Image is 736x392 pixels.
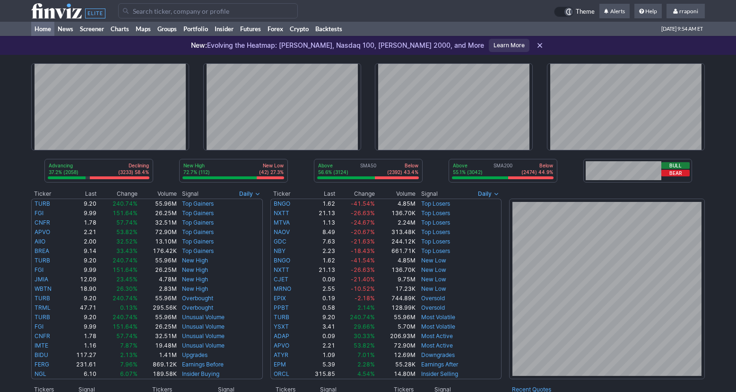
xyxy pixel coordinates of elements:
[138,227,177,237] td: 72.90M
[421,228,450,235] a: Top Losers
[64,294,97,303] td: 9.20
[375,303,416,313] td: 128.99K
[421,190,438,198] span: Signal
[303,256,336,265] td: 1.62
[113,257,138,264] span: 240.74%
[274,304,289,311] a: PPBT
[351,209,375,217] span: -26.63%
[182,342,225,349] a: Unusual Volume
[35,257,50,264] a: TURB
[64,237,97,246] td: 2.00
[303,313,336,322] td: 9.20
[182,276,208,283] a: New High
[120,351,138,358] span: 2.13%
[154,22,180,36] a: Groups
[421,247,450,254] a: Top Losers
[64,189,97,199] th: Last
[274,266,289,273] a: NXTT
[303,294,336,303] td: 0.19
[35,276,48,283] a: JMIA
[182,332,225,340] a: Unusual Volume
[387,162,418,169] p: Below
[375,322,416,331] td: 5.70M
[303,284,336,294] td: 2.55
[303,341,336,350] td: 2.21
[259,162,284,169] p: New Low
[661,162,690,169] button: Bull
[351,200,375,207] span: -41.54%
[375,209,416,218] td: 136.70K
[661,22,703,36] span: [DATE] 9:54 AM ET
[354,342,375,349] span: 53.82%
[476,189,502,199] button: Signals interval
[138,294,177,303] td: 55.96M
[138,303,177,313] td: 295.56K
[554,7,595,17] a: Theme
[274,247,286,254] a: NBY
[64,218,97,227] td: 1.78
[138,341,177,350] td: 19.48M
[274,276,288,283] a: CJET
[375,369,416,379] td: 14.80M
[35,219,50,226] a: CNFR
[375,284,416,294] td: 17.23K
[120,304,138,311] span: 0.13%
[64,313,97,322] td: 9.20
[35,361,49,368] a: FERG
[375,189,416,199] th: Volume
[64,341,97,350] td: 1.16
[35,323,43,330] a: FGI
[264,22,286,36] a: Forex
[387,169,418,175] p: (2392) 43.4%
[318,169,348,175] p: 56.6% (3124)
[182,190,199,198] span: Signal
[182,370,219,377] a: Insider Buying
[138,199,177,209] td: 55.96M
[182,323,225,330] a: Unusual Volume
[113,314,138,321] span: 240.74%
[274,332,289,340] a: ADAP
[182,304,213,311] a: Overbought
[318,162,348,169] p: Above
[182,238,214,245] a: Top Gainers
[661,170,690,176] button: Bear
[64,369,97,379] td: 6.10
[679,8,698,15] span: rraponi
[113,323,138,330] span: 151.64%
[182,266,208,273] a: New High
[274,238,286,245] a: GDC
[64,284,97,294] td: 18.90
[375,294,416,303] td: 744.89K
[355,295,375,302] span: -2.18%
[421,276,446,283] a: New Low
[303,199,336,209] td: 1.62
[35,266,43,273] a: FGI
[120,361,138,368] span: 7.96%
[138,350,177,360] td: 1.41M
[116,228,138,235] span: 53.82%
[354,323,375,330] span: 29.66%
[180,22,211,36] a: Portfolio
[120,370,138,377] span: 6.07%
[118,162,149,169] p: Declining
[118,3,298,18] input: Search
[599,4,630,19] a: Alerts
[64,209,97,218] td: 9.99
[116,332,138,340] span: 57.74%
[303,275,336,284] td: 0.09
[64,350,97,360] td: 117.27
[274,257,290,264] a: BNGO
[64,246,97,256] td: 9.14
[421,370,458,377] a: Insider Selling
[35,304,51,311] a: TRML
[113,295,138,302] span: 240.74%
[351,266,375,273] span: -26.63%
[113,266,138,273] span: 151.64%
[421,257,446,264] a: New Low
[375,199,416,209] td: 4.85M
[138,313,177,322] td: 55.96M
[107,22,132,36] a: Charts
[521,162,553,169] p: Below
[138,265,177,275] td: 26.25M
[182,209,214,217] a: Top Gainers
